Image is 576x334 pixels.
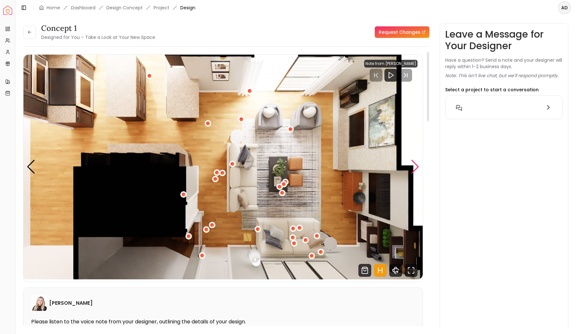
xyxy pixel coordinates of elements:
[47,5,60,11] a: Home
[559,2,570,14] span: AD
[387,71,395,79] svg: Play
[49,299,93,307] h6: [PERSON_NAME]
[106,5,143,11] li: Design Concept
[558,1,571,14] button: AD
[31,319,415,325] p: Please listen to the voice note from your designer, outlining the details of your design.
[3,6,12,15] a: Spacejoy
[154,5,169,11] a: Project
[445,86,539,93] p: Select a project to start a conversation
[23,55,423,279] div: 1 / 6
[39,5,195,11] nav: breadcrumb
[180,5,195,11] span: Design
[405,264,418,277] svg: Fullscreen
[71,5,95,11] a: Dashboard
[375,26,429,38] a: Request Changes
[3,6,12,15] img: Spacejoy Logo
[41,23,155,33] h3: concept 1
[23,55,423,279] div: Carousel
[27,160,35,174] div: Previous slide
[358,264,371,277] svg: Shop Products from this design
[445,29,563,52] h3: Leave a Message for Your Designer
[445,57,563,70] p: Have a question? Send a note and your designer will reply within 1–2 business days.
[23,55,423,279] img: Design Render 1
[31,295,47,311] img: Hannah James
[374,264,387,277] svg: Hotspots Toggle
[389,264,402,277] svg: 360 View
[41,34,155,41] small: Designed for You – Take a Look at Your New Space
[364,60,418,68] div: Note from [PERSON_NAME]
[411,160,419,174] div: Next slide
[445,72,559,79] p: Note: This isn’t live chat, but we’ll respond promptly.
